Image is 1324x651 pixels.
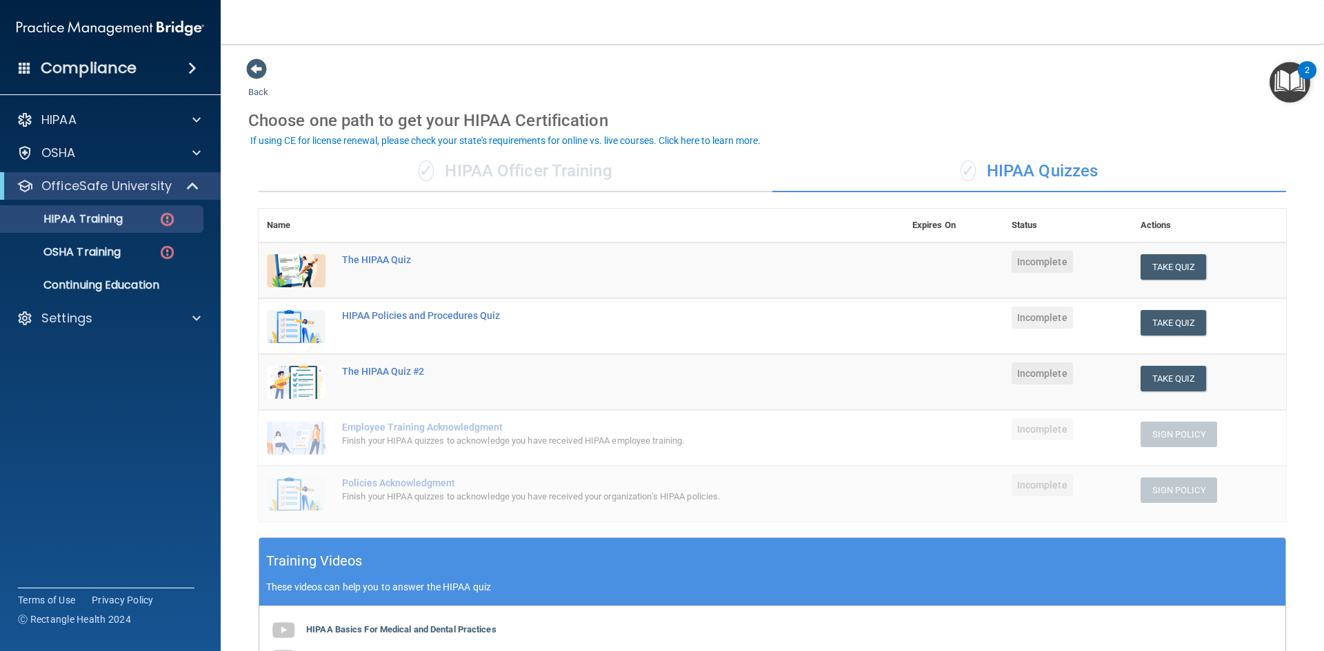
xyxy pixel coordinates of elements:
[904,209,1003,242] th: Expires On
[961,161,976,181] span: ✓
[1141,366,1207,391] button: Take Quiz
[342,488,835,505] div: Finish your HIPAA quizzes to acknowledge you have received your organization’s HIPAA policies.
[1270,62,1310,103] button: Open Resource Center, 2 new notifications
[9,212,123,226] p: HIPAA Training
[306,624,496,634] b: HIPAA Basics For Medical and Dental Practices
[266,581,1278,592] p: These videos can help you to answer the HIPAA quiz
[1141,477,1217,503] button: Sign Policy
[17,145,201,161] a: OSHA
[250,136,761,145] div: If using CE for license renewal, please check your state's requirements for online vs. live cours...
[1132,209,1286,242] th: Actions
[1141,422,1217,447] button: Sign Policy
[248,101,1296,141] div: Choose one path to get your HIPAA Certification
[266,549,363,573] h5: Training Videos
[1012,307,1073,329] span: Incomplete
[1141,254,1207,280] button: Take Quiz
[41,59,137,78] h4: Compliance
[419,161,434,181] span: ✓
[772,151,1286,192] div: HIPAA Quizzes
[259,151,772,192] div: HIPAA Officer Training
[17,310,201,327] a: Settings
[17,112,201,128] a: HIPAA
[248,134,763,147] button: If using CE for license renewal, please check your state's requirements for online vs. live cours...
[1141,310,1207,335] button: Take Quiz
[1012,362,1073,384] span: Incomplete
[342,433,835,449] div: Finish your HIPAA quizzes to acknowledge you have received HIPAA employee training.
[1305,70,1310,88] div: 2
[41,310,92,327] p: Settings
[1003,209,1132,242] th: Status
[342,366,835,377] div: The HIPAA Quiz #2
[1012,418,1073,440] span: Incomplete
[41,112,77,128] p: HIPAA
[9,278,197,292] p: Continuing Education
[1012,474,1073,496] span: Incomplete
[1012,251,1073,273] span: Incomplete
[270,617,297,644] img: gray_youtube_icon.38fcd6cc.png
[17,14,204,42] img: PMB logo
[41,145,76,161] p: OSHA
[342,477,835,488] div: Policies Acknowledgment
[9,245,121,259] p: OSHA Training
[259,209,334,242] th: Name
[248,70,268,97] a: Back
[342,310,835,321] div: HIPAA Policies and Procedures Quiz
[159,211,176,228] img: danger-circle.6113f641.png
[17,178,200,194] a: OfficeSafe University
[18,593,75,607] a: Terms of Use
[41,178,172,194] p: OfficeSafe University
[92,593,154,607] a: Privacy Policy
[342,422,835,433] div: Employee Training Acknowledgment
[18,612,131,626] span: Ⓒ Rectangle Health 2024
[342,254,835,265] div: The HIPAA Quiz
[159,244,176,261] img: danger-circle.6113f641.png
